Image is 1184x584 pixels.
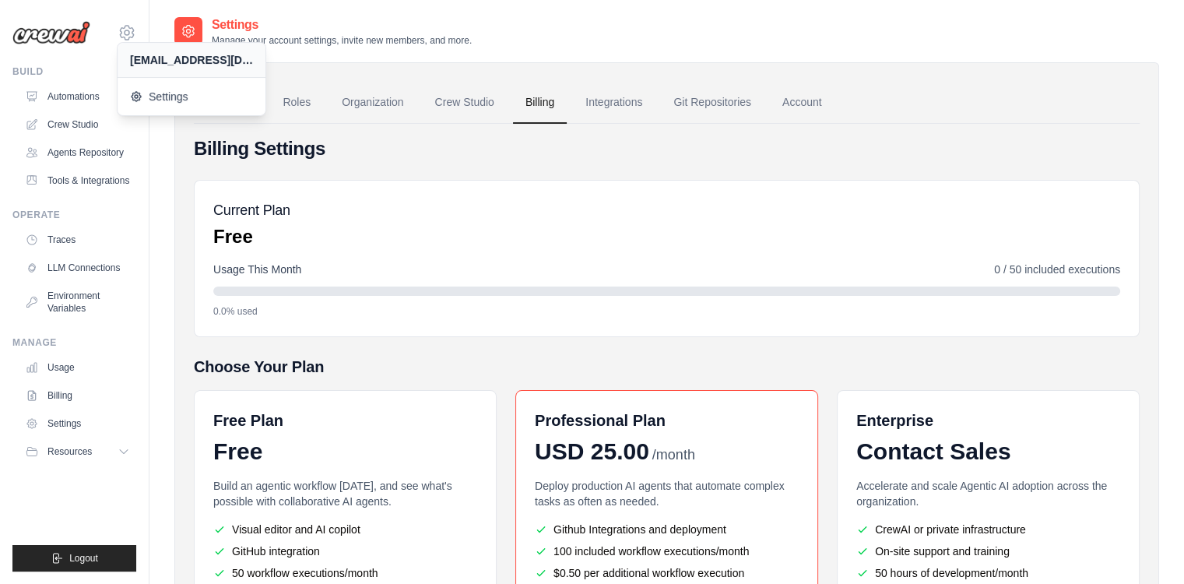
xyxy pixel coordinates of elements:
h2: Settings [212,16,472,34]
div: Build [12,65,136,78]
a: Settings [19,411,136,436]
a: Automations [19,84,136,109]
a: Billing [513,82,567,124]
div: Manage [12,336,136,349]
li: 50 hours of development/month [856,565,1120,581]
a: LLM Connections [19,255,136,280]
a: Account [770,82,834,124]
a: Crew Studio [19,112,136,137]
p: Accelerate and scale Agentic AI adoption across the organization. [856,478,1120,509]
li: Visual editor and AI copilot [213,522,477,537]
a: Usage [19,355,136,380]
span: USD 25.00 [535,438,649,466]
a: Roles [270,82,323,124]
span: 0 / 50 included executions [994,262,1120,277]
a: Organization [329,82,416,124]
h6: Free Plan [213,410,283,431]
li: $0.50 per additional workflow execution [535,565,799,581]
a: Git Repositories [661,82,764,124]
li: 50 workflow executions/month [213,565,477,581]
img: Logo [12,21,90,44]
button: Resources [19,439,136,464]
a: Billing [19,383,136,408]
span: Resources [47,445,92,458]
div: Free [213,438,477,466]
li: GitHub integration [213,544,477,559]
a: Crew Studio [423,82,507,124]
li: 100 included workflow executions/month [535,544,799,559]
a: Integrations [573,82,655,124]
span: /month [652,445,695,466]
p: Build an agentic workflow [DATE], and see what's possible with collaborative AI agents. [213,478,477,509]
span: Settings [130,89,253,104]
a: Traces [19,227,136,252]
p: Deploy production AI agents that automate complex tasks as often as needed. [535,478,799,509]
li: On-site support and training [856,544,1120,559]
p: Manage your account settings, invite new members, and more. [212,34,472,47]
button: Logout [12,545,136,572]
a: Settings [118,81,265,112]
a: Environment Variables [19,283,136,321]
p: Free [213,224,290,249]
div: Operate [12,209,136,221]
div: Contact Sales [856,438,1120,466]
h6: Enterprise [856,410,1120,431]
a: Agents Repository [19,140,136,165]
h5: Current Plan [213,199,290,221]
li: Github Integrations and deployment [535,522,799,537]
a: Tools & Integrations [19,168,136,193]
h6: Professional Plan [535,410,666,431]
h5: Choose Your Plan [194,356,1140,378]
li: CrewAI or private infrastructure [856,522,1120,537]
h4: Billing Settings [194,136,1140,161]
span: Usage This Month [213,262,301,277]
div: [EMAIL_ADDRESS][DOMAIN_NAME] [130,52,253,68]
span: 0.0% used [213,305,258,318]
span: Logout [69,552,98,565]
